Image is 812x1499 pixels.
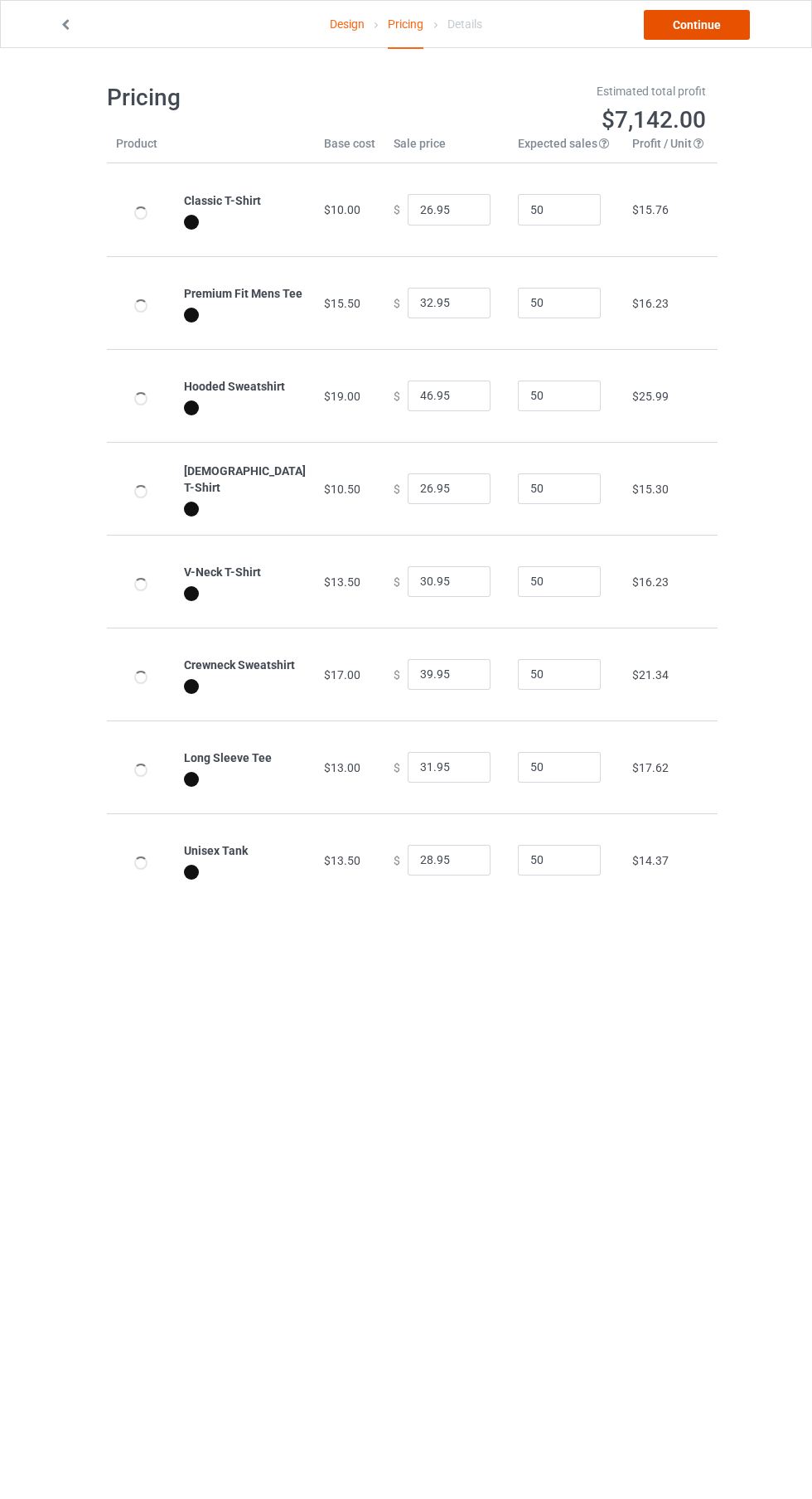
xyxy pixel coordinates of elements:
span: $ [394,482,400,495]
span: $19.00 [324,390,360,403]
span: $ [394,389,400,402]
span: $13.50 [324,575,360,589]
b: Long Sleeve Tee [184,751,272,764]
b: [DEMOGRAPHIC_DATA] T-Shirt [184,464,306,494]
span: $16.23 [632,297,669,310]
span: $ [394,296,400,309]
div: Estimated total profit [418,83,706,99]
a: Continue [644,10,750,40]
span: $14.37 [632,854,669,867]
th: Product [107,135,175,163]
b: Crewneck Sweatshirt [184,658,295,672]
span: $ [394,667,400,681]
span: $25.99 [632,390,669,403]
th: Profit / Unit [623,135,718,163]
span: $13.00 [324,761,360,774]
span: $15.76 [632,203,669,216]
h1: Pricing [107,83,395,113]
span: $ [394,575,400,588]
span: $7,142.00 [602,106,706,133]
span: $17.00 [324,668,360,682]
a: Design [330,1,365,47]
span: $13.50 [324,854,360,867]
span: $15.50 [324,297,360,310]
span: $ [394,203,400,216]
th: Base cost [315,135,384,163]
span: $ [394,760,400,774]
span: $17.62 [632,761,669,774]
div: Pricing [388,1,423,49]
b: V-Neck T-Shirt [184,565,261,579]
span: $10.50 [324,483,360,496]
th: Expected sales [509,135,623,163]
b: Unisex Tank [184,844,248,857]
b: Classic T-Shirt [184,194,261,207]
div: Details [447,1,482,47]
span: $10.00 [324,203,360,216]
span: $21.34 [632,668,669,682]
span: $15.30 [632,483,669,496]
b: Hooded Sweatshirt [184,380,285,393]
b: Premium Fit Mens Tee [184,287,302,300]
span: $ [394,853,400,866]
th: Sale price [384,135,509,163]
span: $16.23 [632,575,669,589]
